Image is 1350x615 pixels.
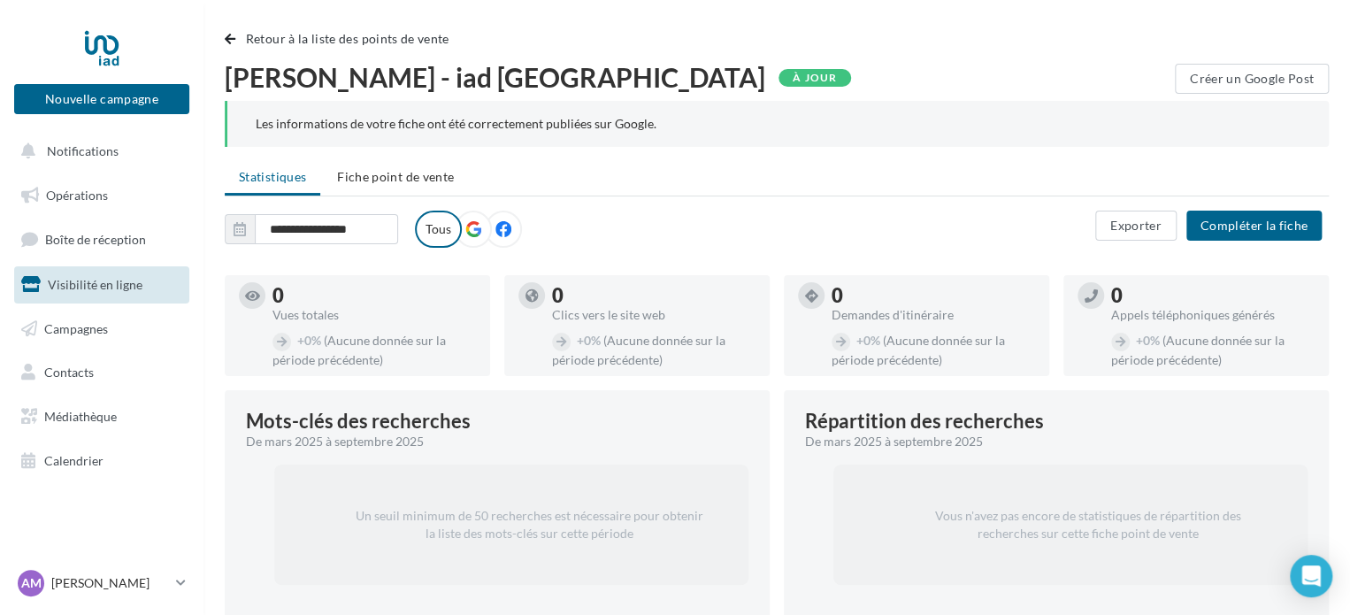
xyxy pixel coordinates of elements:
p: [PERSON_NAME] [51,574,169,592]
button: Nouvelle campagne [14,84,189,114]
a: Campagnes [11,311,193,348]
button: Créer un Google Post [1175,64,1329,94]
span: Contacts [44,365,94,380]
span: 0% [577,333,601,348]
p: Un seuil minimum de 50 recherches est nécessaire pour obtenir la liste des mots-clés sur cette pé... [338,493,720,557]
button: Exporter [1095,211,1177,241]
span: + [577,333,584,348]
button: Retour à la liste des points de vente [225,28,456,50]
span: (Aucune donnée sur la période précédente) [552,333,725,367]
span: AM [21,574,42,592]
p: Vous n'avez pas encore de statistiques de répartition des recherches sur cette fiche point de vente [897,493,1279,557]
span: Notifications [47,143,119,158]
span: (Aucune donnée sur la période précédente) [272,333,446,367]
a: Contacts [11,354,193,391]
span: 0% [1136,333,1160,348]
a: Boîte de réception [11,220,193,258]
span: Campagnes [44,320,108,335]
a: Visibilité en ligne [11,266,193,304]
span: (Aucune donnée sur la période précédente) [832,333,1005,367]
span: 0% [856,333,880,348]
span: Retour à la liste des points de vente [246,31,449,46]
span: Mots-clés des recherches [246,411,471,431]
button: Compléter la fiche [1186,211,1322,241]
div: 0 [552,286,756,305]
div: 0 [832,286,1035,305]
a: Médiathèque [11,398,193,435]
label: Tous [415,211,462,248]
div: Open Intercom Messenger [1290,555,1332,597]
div: Clics vers le site web [552,309,756,321]
span: (Aucune donnée sur la période précédente) [1111,333,1285,367]
a: AM [PERSON_NAME] [14,566,189,600]
div: À jour [779,69,851,87]
span: Médiathèque [44,409,117,424]
div: Les informations de votre fiche ont été correctement publiées sur Google. [256,115,1300,133]
span: + [1136,333,1143,348]
span: Opérations [46,188,108,203]
span: [PERSON_NAME] - iad [GEOGRAPHIC_DATA] [225,64,765,90]
div: Demandes d'itinéraire [832,309,1035,321]
div: Répartition des recherches [805,411,1044,431]
a: Opérations [11,177,193,214]
span: Visibilité en ligne [48,277,142,292]
a: Calendrier [11,442,193,480]
div: Vues totales [272,309,476,321]
div: 0 [272,286,476,305]
button: Notifications [11,133,186,170]
span: + [856,333,863,348]
span: 0% [297,333,321,348]
span: Boîte de réception [45,232,146,247]
a: Compléter la fiche [1179,217,1329,232]
div: De mars 2025 à septembre 2025 [805,433,1293,450]
div: 0 [1111,286,1315,305]
span: + [297,333,304,348]
span: Calendrier [44,453,104,468]
span: Fiche point de vente [337,169,454,184]
div: Appels téléphoniques générés [1111,309,1315,321]
div: De mars 2025 à septembre 2025 [246,433,734,450]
